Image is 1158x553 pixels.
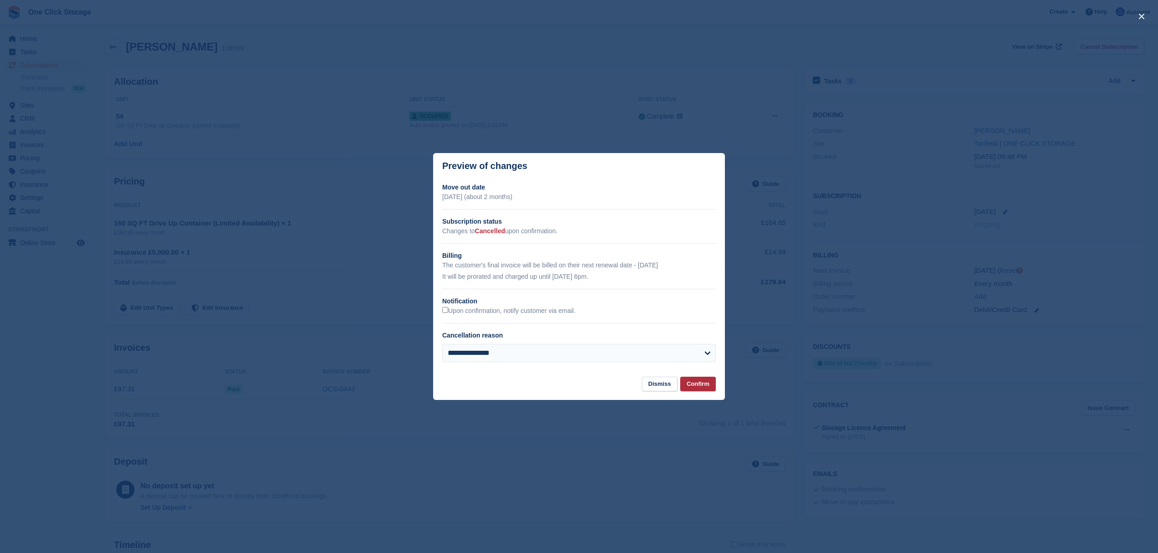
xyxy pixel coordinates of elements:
[442,226,716,236] p: Changes to upon confirmation.
[642,377,677,392] button: Dismiss
[442,261,716,270] p: The customer's final invoice will be billed on their next renewal date - [DATE]
[442,251,716,261] h2: Billing
[442,332,503,339] label: Cancellation reason
[442,217,716,226] h2: Subscription status
[442,307,575,315] label: Upon confirmation, notify customer via email.
[442,297,716,306] h2: Notification
[442,183,716,192] h2: Move out date
[442,307,448,313] input: Upon confirmation, notify customer via email.
[442,192,716,202] p: [DATE] (about 2 months)
[680,377,716,392] button: Confirm
[475,227,505,235] span: Cancelled
[442,161,527,171] p: Preview of changes
[442,272,716,282] p: It will be prorated and charged up until [DATE] 6pm.
[1134,9,1149,24] button: close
